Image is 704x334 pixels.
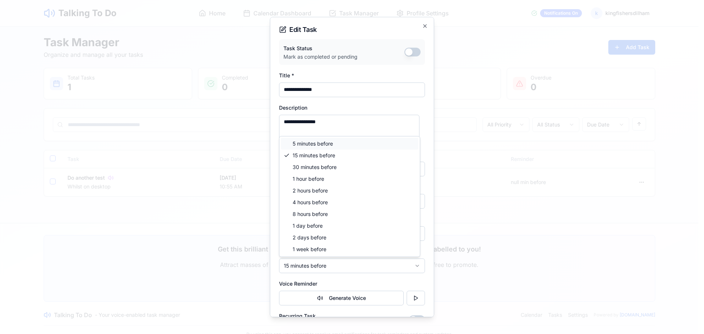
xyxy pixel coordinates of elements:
span: 15 minutes before [293,152,335,159]
span: 30 minutes before [293,164,337,171]
span: 1 hour before [293,175,324,183]
span: 8 hours before [293,210,328,218]
span: 5 minutes before [293,140,333,147]
span: 1 day before [293,222,323,230]
span: 4 hours before [293,199,328,206]
span: 1 week before [293,246,326,253]
span: 2 hours before [293,187,328,194]
span: 2 days before [293,234,326,241]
